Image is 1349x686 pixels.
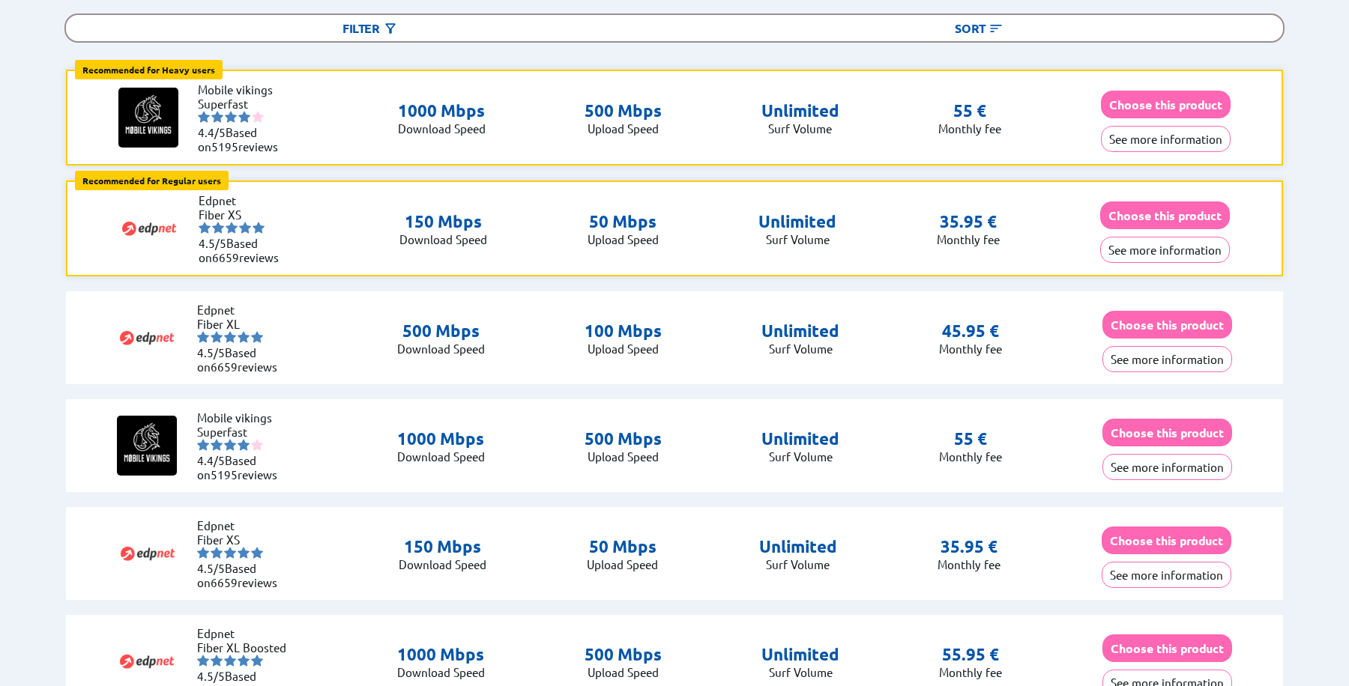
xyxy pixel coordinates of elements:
[397,321,485,342] p: 500 Mbps
[397,665,485,679] p: Download Speed
[197,303,287,317] li: Edpnet
[197,547,209,559] img: starnr1
[197,425,287,439] li: Superfast
[397,644,485,665] p: 1000 Mbps
[761,100,839,121] p: Unlimited
[238,439,250,451] img: starnr4
[224,547,236,559] img: starnr3
[211,547,223,559] img: starnr2
[224,655,236,667] img: starnr3
[226,222,238,234] img: starnr3
[938,121,1001,136] p: Monthly fee
[399,211,487,232] p: 150 Mbps
[761,449,839,464] p: Surf Volume
[211,139,238,154] span: 5195
[252,111,264,123] img: starnr5
[585,665,662,679] p: Upload Speed
[197,626,287,640] li: Edpnet
[585,428,662,449] p: 500 Mbps
[212,250,239,264] span: 6659
[197,655,209,667] img: starnr1
[1100,243,1230,257] a: See more information
[251,331,263,343] img: starnr5
[585,321,662,342] p: 100 Mbps
[761,121,839,136] p: Surf Volume
[199,222,211,234] img: starnr1
[1101,126,1231,152] button: See more information
[1100,201,1230,229] button: Choose this product
[398,100,486,121] p: 1000 Mbps
[225,111,237,123] img: starnr3
[251,439,263,451] img: starnr5
[761,321,839,342] p: Unlimited
[224,439,236,451] img: starnr3
[1102,526,1231,554] button: Choose this product
[585,342,662,356] p: Upload Speed
[585,644,662,665] p: 500 Mbps
[761,428,839,449] p: Unlimited
[198,125,226,139] span: 4.4/5
[211,359,238,374] span: 6659
[197,331,209,343] img: starnr1
[1102,568,1231,582] a: See more information
[212,222,224,234] img: starnr2
[939,665,1002,679] p: Monthly fee
[758,211,836,232] p: Unlimited
[197,345,225,359] span: 4.5/5
[1102,562,1231,588] button: See more information
[197,561,287,589] li: Based on reviews
[197,439,209,451] img: starnr1
[399,557,486,571] p: Download Speed
[198,125,288,154] li: Based on reviews
[1102,352,1232,366] a: See more information
[759,536,837,557] p: Unlimited
[239,222,251,234] img: starnr4
[1102,460,1232,474] a: See more information
[118,88,178,148] img: Logo of Mobile vikings
[989,21,1004,36] img: Button open the sorting menu
[199,193,289,207] li: Edpnet
[1102,533,1231,547] a: Choose this product
[939,342,1002,356] p: Monthly fee
[197,640,287,655] li: Fiber XL Boosted
[587,557,658,571] p: Upload Speed
[238,547,250,559] img: starnr4
[587,536,658,557] p: 50 Mbps
[954,428,987,449] p: 55 €
[198,111,210,123] img: starnr1
[211,439,223,451] img: starnr2
[941,536,998,557] p: 35.95 €
[238,111,250,123] img: starnr4
[1102,641,1232,655] a: Choose this product
[199,236,226,250] span: 4.5/5
[938,557,1001,571] p: Monthly fee
[253,222,265,234] img: starnr5
[399,232,487,246] p: Download Speed
[199,236,289,264] li: Based on reviews
[937,232,1000,246] p: Monthly fee
[119,198,179,258] img: Logo of Edpnet
[942,644,999,665] p: 55.95 €
[761,665,839,679] p: Surf Volume
[1101,97,1231,112] a: Choose this product
[211,655,223,667] img: starnr2
[211,575,238,589] span: 6659
[198,82,288,97] li: Mobile vikings
[118,523,178,583] img: Logo of Edpnet
[588,211,659,232] p: 50 Mbps
[251,547,263,559] img: starnr5
[1102,311,1232,339] button: Choose this product
[758,232,836,246] p: Surf Volume
[588,232,659,246] p: Upload Speed
[251,655,263,667] img: starnr5
[761,644,839,665] p: Unlimited
[1102,419,1232,446] button: Choose this product
[674,15,1283,41] div: Sort
[238,655,250,667] img: starnr4
[1102,634,1232,662] button: Choose this product
[759,557,837,571] p: Surf Volume
[211,111,223,123] img: starnr2
[585,121,662,136] p: Upload Speed
[1102,454,1232,480] button: See more information
[398,121,486,136] p: Download Speed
